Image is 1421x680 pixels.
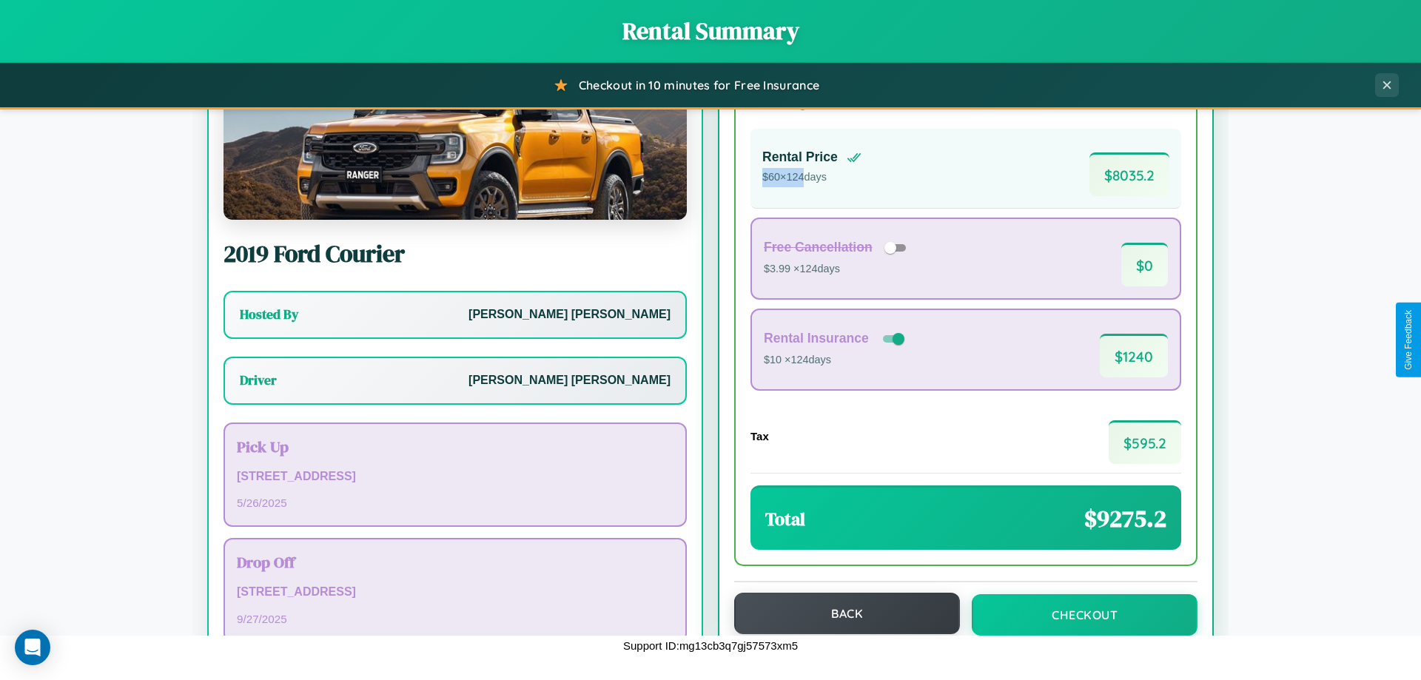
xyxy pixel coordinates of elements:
[15,15,1406,47] h1: Rental Summary
[764,351,907,370] p: $10 × 124 days
[1121,243,1168,286] span: $ 0
[237,551,673,573] h3: Drop Off
[972,594,1197,636] button: Checkout
[15,630,50,665] div: Open Intercom Messenger
[224,72,687,220] img: Ford Courier
[1100,334,1168,377] span: $ 1240
[1403,310,1414,370] div: Give Feedback
[237,582,673,603] p: [STREET_ADDRESS]
[240,306,298,323] h3: Hosted By
[240,371,277,389] h3: Driver
[237,466,673,488] p: [STREET_ADDRESS]
[237,436,673,457] h3: Pick Up
[237,493,673,513] p: 5 / 26 / 2025
[1084,502,1166,535] span: $ 9275.2
[762,168,861,187] p: $ 60 × 124 days
[764,240,873,255] h4: Free Cancellation
[750,430,769,442] h4: Tax
[762,149,838,165] h4: Rental Price
[764,331,869,346] h4: Rental Insurance
[764,260,911,279] p: $3.99 × 124 days
[623,636,798,656] p: Support ID: mg13cb3q7gj57573xm5
[1109,420,1181,464] span: $ 595.2
[579,78,819,92] span: Checkout in 10 minutes for Free Insurance
[1089,152,1169,196] span: $ 8035.2
[734,593,960,634] button: Back
[237,609,673,629] p: 9 / 27 / 2025
[468,370,671,391] p: [PERSON_NAME] [PERSON_NAME]
[224,238,687,270] h2: 2019 Ford Courier
[468,304,671,326] p: [PERSON_NAME] [PERSON_NAME]
[765,507,805,531] h3: Total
